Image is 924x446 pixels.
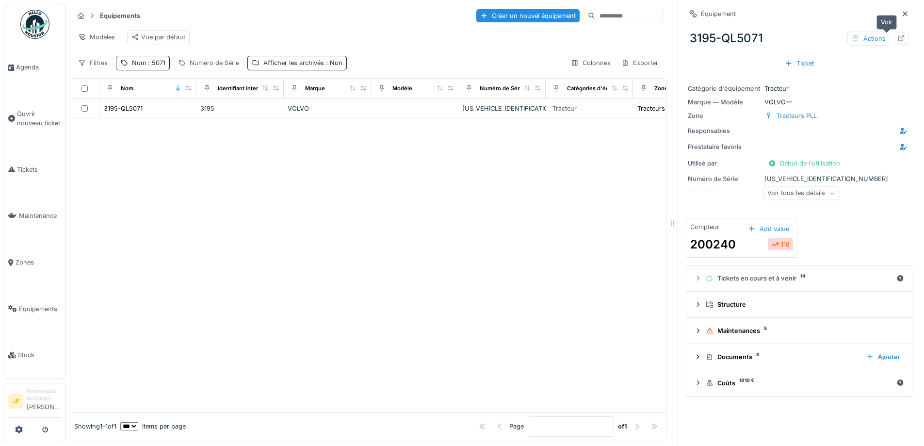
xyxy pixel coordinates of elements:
[688,159,761,168] div: Utilisé par
[688,126,761,135] div: Responsables
[686,26,912,51] div: 3195-QL5071
[688,98,761,107] div: Marque — Modèle
[20,10,49,39] img: Badge_color-CXgf-gQk.svg
[771,240,790,249] div: 118
[27,387,62,402] div: Responsable technicien
[701,9,736,18] div: Équipement
[131,33,185,42] div: Vue par défaut
[190,58,239,67] div: Numéro de Série
[146,59,165,66] span: : 5071
[476,9,580,22] div: Créer un nouvel équipement
[74,422,116,431] div: Showing 1 - 1 of 1
[74,56,112,70] div: Filtres
[690,348,908,366] summary: Documents8Ajouter
[19,304,62,314] span: Équipements
[324,59,342,66] span: : Non
[688,174,910,183] div: [US_VEHICLE_IDENTIFICATION_NUMBER]
[74,30,119,44] div: Modèles
[688,174,761,183] div: Numéro de Série
[690,270,908,288] summary: Tickets en cours et à venir14
[706,379,892,388] div: Coûts
[781,57,818,70] div: Ticket
[218,84,265,93] div: Identifiant interne
[567,56,615,70] div: Colonnes
[862,350,904,363] div: Ajouter
[637,104,678,113] div: Tracteurs PLL
[764,157,844,170] div: Début de l'utilisation
[16,258,62,267] span: Zones
[17,109,62,128] span: Ouvrir nouveau ticket
[4,193,65,239] a: Maintenance
[654,84,668,93] div: Zone
[305,84,325,93] div: Marque
[744,222,793,235] div: Add value
[8,387,62,418] a: JP Responsable technicien[PERSON_NAME]
[104,104,143,113] div: 3195-QL5071
[688,84,761,93] div: Catégorie d'équipement
[690,374,908,392] summary: Coûts1810 €
[4,239,65,286] a: Zones
[688,142,761,151] div: Prestataire favoris
[690,296,908,314] summary: Structure
[688,98,910,107] div: VOLVO —
[567,84,634,93] div: Catégories d'équipement
[132,58,165,67] div: Nom
[462,104,542,113] div: [US_VEHICLE_IDENTIFICATION_NUMBER]
[777,111,817,120] div: Tracteurs PLL
[706,326,900,335] div: Maintenances
[706,274,892,283] div: Tickets en cours et à venir
[4,332,65,379] a: Stock
[876,15,897,29] div: Voir
[763,186,839,200] div: Voir tous les détails
[688,84,910,93] div: Tracteur
[480,84,524,93] div: Numéro de Série
[18,350,62,360] span: Stock
[288,104,367,113] div: VOLVO
[690,222,719,231] div: Compteur
[4,91,65,147] a: Ouvrir nouveau ticket
[618,422,627,431] strong: of 1
[19,211,62,220] span: Maintenance
[690,322,908,340] summary: Maintenances5
[4,286,65,332] a: Équipements
[552,104,577,113] div: Tracteur
[121,84,133,93] div: Nom
[16,63,62,72] span: Agenda
[8,394,23,409] li: JP
[706,300,900,309] div: Structure
[847,32,890,46] div: Actions
[120,422,186,431] div: items per page
[688,111,761,120] div: Zone
[263,58,342,67] div: Afficher les archivés
[17,165,62,174] span: Tickets
[617,56,663,70] div: Exporter
[509,422,524,431] div: Page
[4,147,65,193] a: Tickets
[96,11,144,20] strong: Équipements
[392,84,412,93] div: Modèle
[27,387,62,415] li: [PERSON_NAME]
[4,44,65,91] a: Agenda
[200,104,280,113] div: 3195
[706,352,859,362] div: Documents
[690,236,736,253] div: 200240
